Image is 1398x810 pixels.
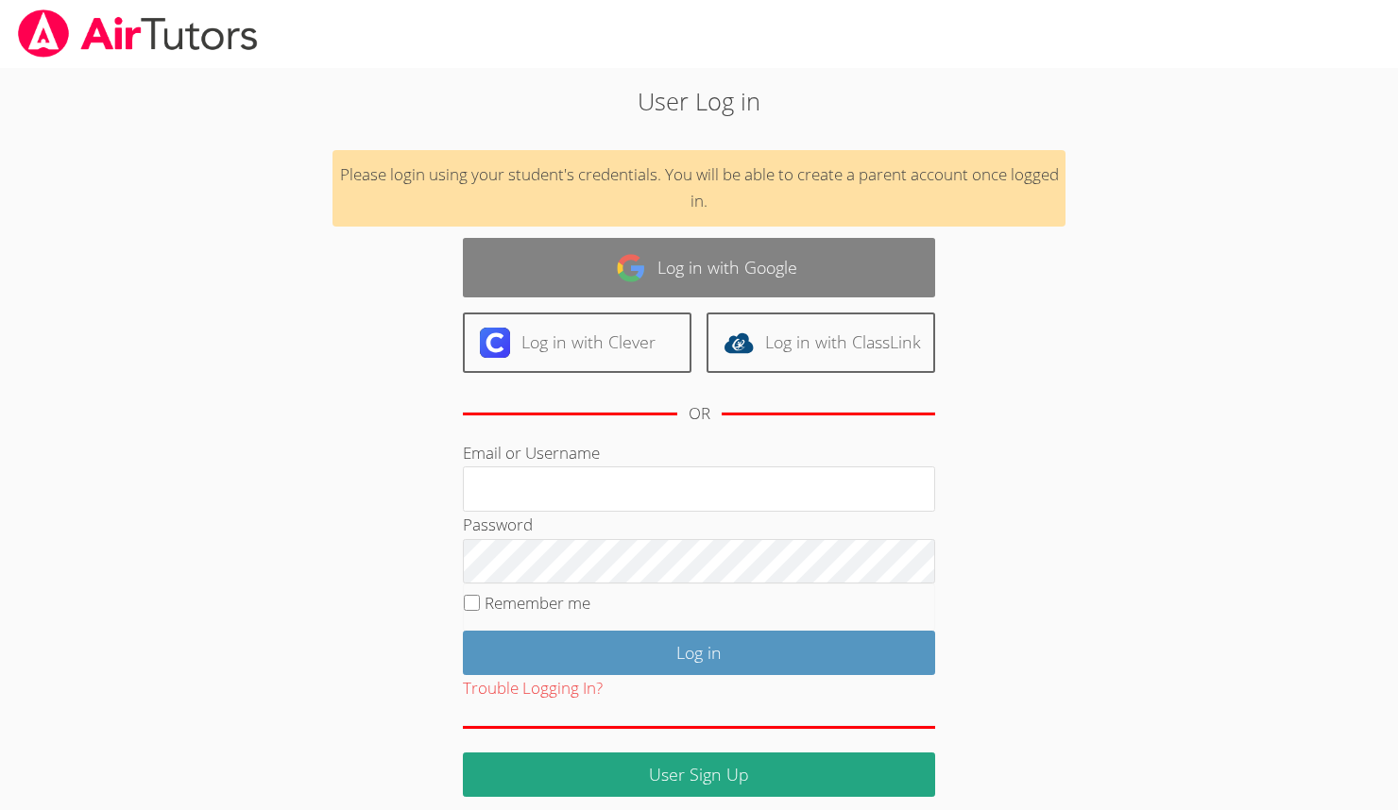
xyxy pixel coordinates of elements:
[332,150,1065,228] div: Please login using your student's credentials. You will be able to create a parent account once l...
[463,514,533,535] label: Password
[321,83,1076,119] h2: User Log in
[485,592,590,614] label: Remember me
[463,442,600,464] label: Email or Username
[616,253,646,283] img: google-logo-50288ca7cdecda66e5e0955fdab243c47b7ad437acaf1139b6f446037453330a.svg
[707,312,935,372] a: Log in with ClassLink
[463,752,935,797] a: User Sign Up
[463,631,935,675] input: Log in
[463,312,691,372] a: Log in with Clever
[724,328,754,358] img: classlink-logo-d6bb404cc1216ec64c9a2012d9dc4662098be43eaf13dc465df04b49fa7ab582.svg
[463,675,603,702] button: Trouble Logging In?
[480,328,510,358] img: clever-logo-6eab21bc6e7a338710f1a6ff85c0baf02591cd810cc4098c63d3a4b26e2feb20.svg
[16,9,260,58] img: airtutors_banner-c4298cdbf04f3fff15de1276eac7730deb9818008684d7c2e4769d2f7ddbe033.png
[689,400,710,428] div: OR
[463,238,935,297] a: Log in with Google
